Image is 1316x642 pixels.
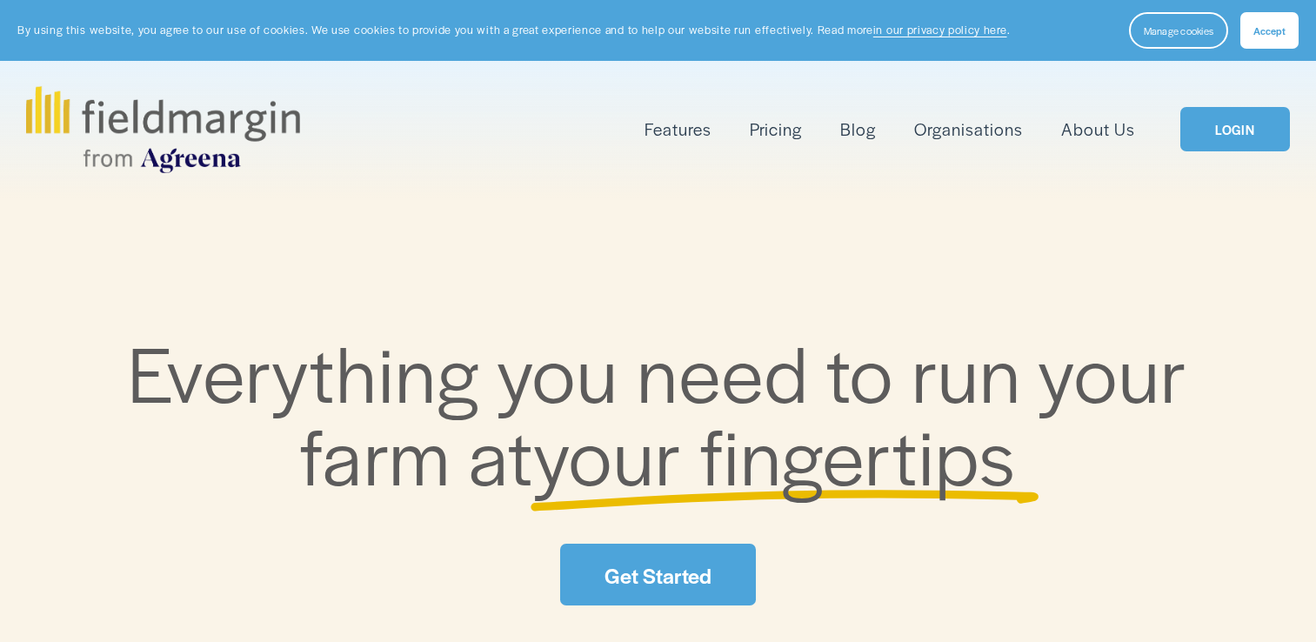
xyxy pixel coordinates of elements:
a: folder dropdown [645,115,711,144]
a: About Us [1061,115,1135,144]
button: Manage cookies [1129,12,1228,49]
span: Accept [1253,23,1286,37]
button: Accept [1240,12,1299,49]
a: in our privacy policy here [873,22,1007,37]
span: Everything you need to run your farm at [128,317,1206,509]
span: Features [645,117,711,142]
span: Manage cookies [1144,23,1213,37]
span: your fingertips [533,399,1016,508]
a: Organisations [914,115,1023,144]
a: Pricing [750,115,802,144]
img: fieldmargin.com [26,86,299,173]
p: By using this website, you agree to our use of cookies. We use cookies to provide you with a grea... [17,22,1010,38]
a: Get Started [560,544,755,605]
a: LOGIN [1180,107,1290,151]
a: Blog [840,115,876,144]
